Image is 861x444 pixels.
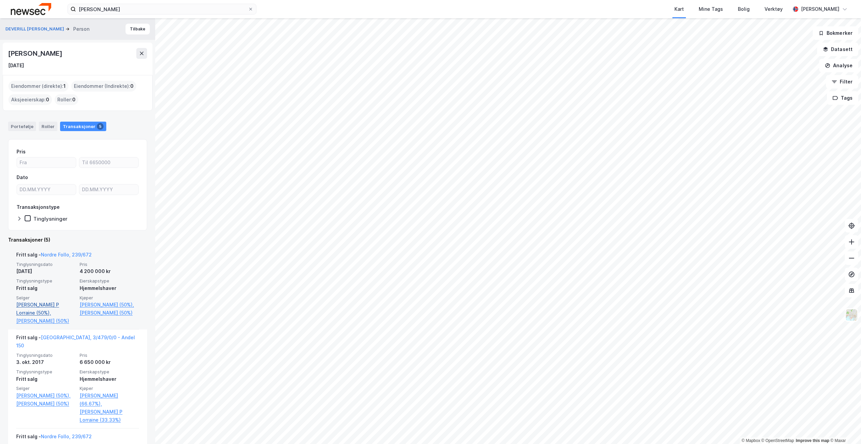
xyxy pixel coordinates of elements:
[845,309,858,321] img: Z
[699,5,723,13] div: Mine Tags
[126,24,150,34] button: Tilbake
[819,59,858,72] button: Analyse
[80,386,139,391] span: Kjøper
[801,5,839,13] div: [PERSON_NAME]
[738,5,750,13] div: Bolig
[73,25,89,33] div: Person
[41,434,92,439] a: Nordre Follo, 239/672
[17,203,60,211] div: Transaksjonstype
[71,81,136,92] div: Eiendommer (Indirekte) :
[8,81,68,92] div: Eiendommer (direkte) :
[17,157,76,168] input: Fra
[16,352,76,358] span: Tinglysningsdato
[827,412,861,444] div: Kontrollprogram for chat
[80,358,139,366] div: 6 650 000 kr
[16,267,76,275] div: [DATE]
[8,122,36,131] div: Portefølje
[17,148,26,156] div: Pris
[16,284,76,292] div: Fritt salg
[41,252,92,257] a: Nordre Follo, 239/672
[16,262,76,267] span: Tinglysningsdato
[33,216,67,222] div: Tinglysninger
[80,278,139,284] span: Eierskapstype
[79,157,138,168] input: Til 6650000
[827,91,858,105] button: Tags
[80,267,139,275] div: 4 200 000 kr
[80,408,139,424] a: [PERSON_NAME] P Lorraine (33.33%)
[80,301,139,309] a: [PERSON_NAME] (50%),
[16,386,76,391] span: Selger
[8,48,63,59] div: [PERSON_NAME]
[80,309,139,317] a: [PERSON_NAME] (50%)
[97,123,104,130] div: 5
[16,295,76,301] span: Selger
[16,433,92,443] div: Fritt salg -
[72,96,76,104] span: 0
[16,369,76,375] span: Tinglysningstype
[17,184,76,195] input: DD.MM.YYYY
[8,236,147,244] div: Transaksjoner (5)
[80,375,139,383] div: Hjemmelshaver
[761,438,794,443] a: OpenStreetMap
[817,43,858,56] button: Datasett
[16,278,76,284] span: Tinglysningstype
[674,5,684,13] div: Kart
[8,61,24,70] div: [DATE]
[8,94,52,105] div: Aksjeeierskap :
[813,26,858,40] button: Bokmerker
[80,352,139,358] span: Pris
[130,82,134,90] span: 0
[80,284,139,292] div: Hjemmelshaver
[16,334,139,352] div: Fritt salg -
[742,438,760,443] a: Mapbox
[16,335,135,348] a: [GEOGRAPHIC_DATA], 3/479/0/0 - Andel 150
[80,392,139,408] a: [PERSON_NAME] (66.67%),
[16,251,92,262] div: Fritt salg -
[16,400,76,408] a: [PERSON_NAME] (50%)
[60,122,106,131] div: Transaksjoner
[11,3,51,15] img: newsec-logo.f6e21ccffca1b3a03d2d.png
[17,173,28,181] div: Dato
[39,122,57,131] div: Roller
[16,317,76,325] a: [PERSON_NAME] (50%)
[63,82,66,90] span: 1
[16,392,76,400] a: [PERSON_NAME] (50%),
[80,262,139,267] span: Pris
[80,295,139,301] span: Kjøper
[16,301,76,317] a: [PERSON_NAME] P Lorraine (50%),
[76,4,248,14] input: Søk på adresse, matrikkel, gårdeiere, leietakere eller personer
[16,375,76,383] div: Fritt salg
[827,412,861,444] iframe: Chat Widget
[79,184,138,195] input: DD.MM.YYYY
[16,358,76,366] div: 3. okt. 2017
[826,75,858,89] button: Filter
[80,369,139,375] span: Eierskapstype
[46,96,49,104] span: 0
[765,5,783,13] div: Verktøy
[55,94,78,105] div: Roller :
[796,438,829,443] a: Improve this map
[5,26,65,32] button: DEVERILL [PERSON_NAME]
